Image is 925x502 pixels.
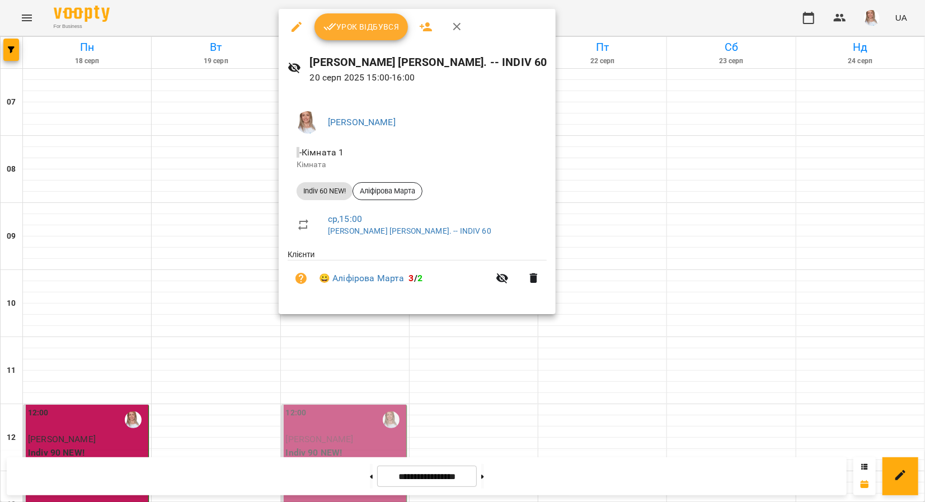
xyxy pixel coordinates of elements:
a: ср , 15:00 [328,214,362,224]
span: Урок відбувся [323,20,400,34]
button: Урок відбувся [314,13,408,40]
img: a3864db21cf396e54496f7cceedc0ca3.jpg [297,111,319,134]
a: [PERSON_NAME] [PERSON_NAME]. -- INDIV 60 [328,226,491,235]
span: Indiv 60 NEW! [297,186,353,196]
span: 2 [417,273,422,283]
span: - Кімната 1 [297,147,346,158]
a: 😀 Аліфірова Марта [319,272,405,285]
span: 3 [409,273,414,283]
b: / [409,273,422,283]
ul: Клієнти [288,249,547,301]
h6: [PERSON_NAME] [PERSON_NAME]. -- INDIV 60 [310,54,547,71]
div: Аліфірова Марта [353,182,422,200]
span: Аліфірова Марта [353,186,422,196]
p: 20 серп 2025 15:00 - 16:00 [310,71,547,84]
button: Візит ще не сплачено. Додати оплату? [288,265,314,292]
p: Кімната [297,159,538,171]
a: [PERSON_NAME] [328,117,396,127]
